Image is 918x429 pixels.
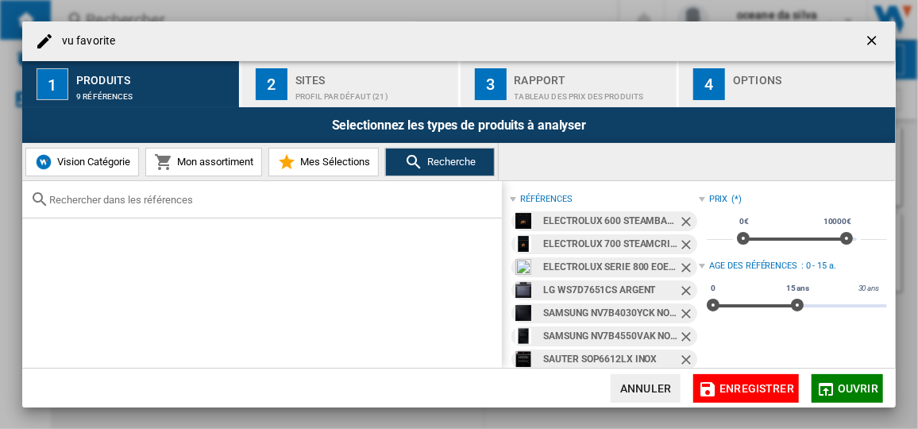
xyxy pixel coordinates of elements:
[838,382,878,395] span: Ouvrir
[678,283,697,302] ng-md-icon: Retirer
[678,214,697,233] ng-md-icon: Retirer
[708,282,718,295] span: 0
[679,61,896,107] button: 4 Options
[821,215,854,228] span: 10000€
[520,193,572,206] div: références
[49,194,494,206] input: Rechercher dans les références
[461,61,679,107] button: 3 Rapport Tableau des prix des produits
[719,382,794,395] span: Enregistrer
[812,374,883,403] button: Ouvrir
[543,257,677,277] div: ELECTROLUX SERIE 800 EOE8P19WW INOX
[709,193,728,206] div: Prix
[678,306,697,325] ng-md-icon: Retirer
[145,148,262,176] button: Mon assortiment
[53,156,130,168] span: Vision Catégorie
[543,211,677,231] div: ELECTROLUX 600 STEAMBAKE EOD6P67WH NOIR
[737,215,751,228] span: 0€
[295,84,452,101] div: Profil par défaut (21)
[54,33,115,49] h4: vu favorite
[709,260,797,272] div: Age des références
[733,68,889,84] div: Options
[22,61,241,107] button: 1 Produits 9 références
[856,282,881,295] span: 30 ans
[543,350,677,369] div: SAUTER SOP6612LX INOX
[475,68,507,100] div: 3
[296,156,370,168] span: Mes Sélections
[385,148,495,176] button: Recherche
[515,259,531,275] img: empty.gif
[678,260,697,279] ng-md-icon: Retirer
[693,374,799,403] button: Enregistrer
[241,61,460,107] button: 2 Sites Profil par défaut (21)
[76,84,233,101] div: 9 références
[76,68,233,84] div: Produits
[34,153,53,172] img: wiser-icon-blue.png
[37,68,68,100] div: 1
[611,374,681,403] button: Annuler
[295,68,452,84] div: Sites
[678,329,697,348] ng-md-icon: Retirer
[515,236,531,252] img: darty
[22,107,896,143] div: Selectionnez les types de produits à analyser
[678,352,697,371] ng-md-icon: Retirer
[801,260,887,272] div: : 0 - 15 a.
[678,237,697,256] ng-md-icon: Retirer
[515,328,531,344] img: darty
[515,351,531,367] img: 7d41afbba42b37fd19ba170164faee35.jpg
[515,282,531,298] img: 8806084889133_h_f_l_0
[25,148,139,176] button: Vision Catégorie
[268,148,379,176] button: Mes Sélections
[543,280,677,300] div: LG WS7D7651CS ARGENT
[515,305,531,321] img: 8806094500042_h_f_l_0
[515,84,671,101] div: Tableau des prix des produits
[173,156,253,168] span: Mon assortiment
[515,68,671,84] div: Rapport
[423,156,476,168] span: Recherche
[543,303,677,323] div: SAMSUNG NV7B4030YCK NOIR
[858,25,889,57] button: getI18NText('BUTTONS.CLOSE_DIALOG')
[256,68,287,100] div: 2
[864,33,883,52] ng-md-icon: getI18NText('BUTTONS.CLOSE_DIALOG')
[543,234,677,254] div: ELECTROLUX 700 STEAMCRISP EOC6P56H NOIR
[784,282,812,295] span: 15 ans
[543,327,677,346] div: SAMSUNG NV7B4550VAK NOIR
[515,213,531,229] img: 7333394042404_h_f_l_0
[693,68,725,100] div: 4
